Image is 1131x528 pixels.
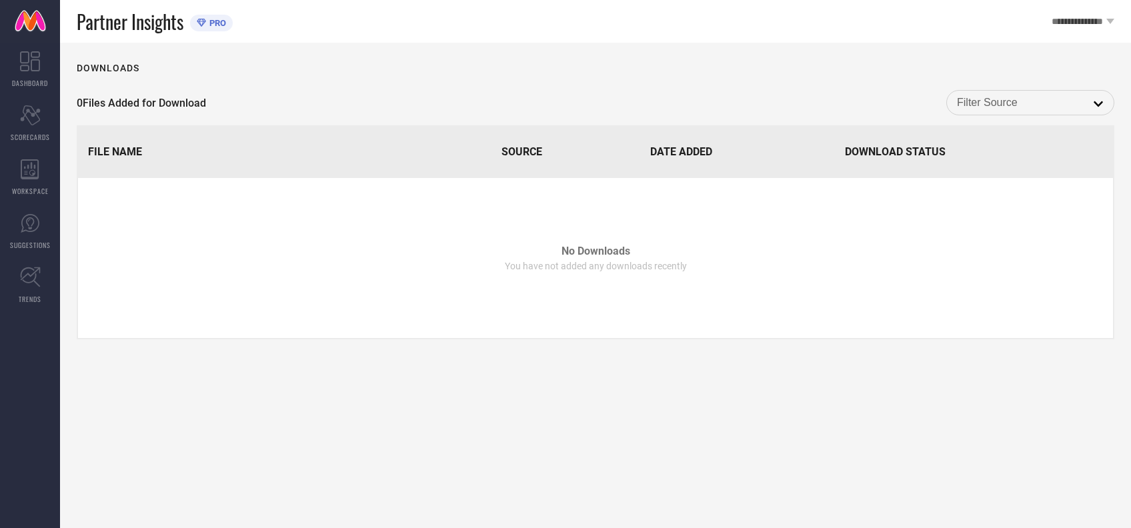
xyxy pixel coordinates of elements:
span: No Downloads [561,245,630,257]
span: Date Added [650,145,712,158]
span: Source [501,145,542,158]
h1: Downloads [77,63,139,73]
span: DASHBOARD [12,78,48,88]
span: SCORECARDS [11,132,50,142]
span: File Name [88,145,142,158]
span: WORKSPACE [12,186,49,196]
span: Download Status [845,145,946,158]
span: 0 Files Added for Download [77,97,206,109]
span: Partner Insights [77,8,183,35]
span: PRO [206,18,226,28]
span: SUGGESTIONS [10,240,51,250]
span: TRENDS [19,294,41,304]
span: You have not added any downloads recently [505,261,687,271]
